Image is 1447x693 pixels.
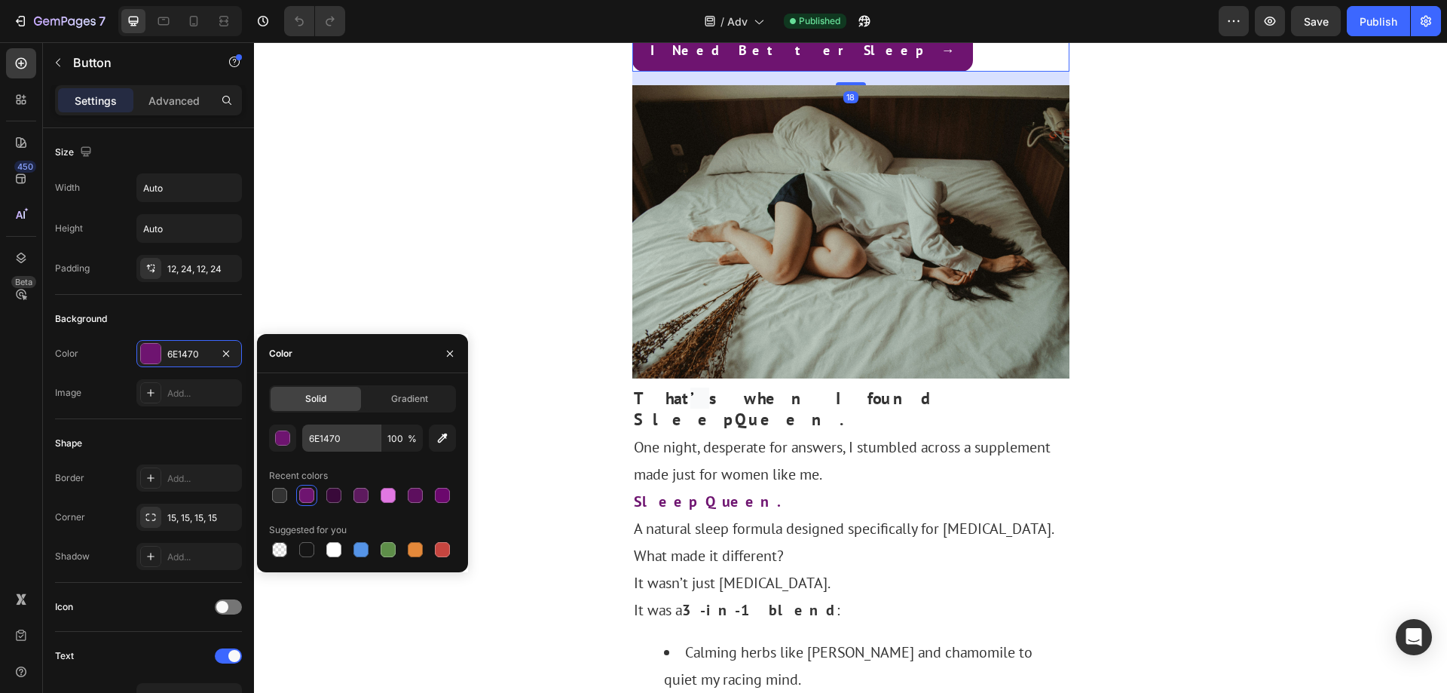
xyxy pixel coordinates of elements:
[380,345,708,388] strong: s when I found SleepQueen.
[55,600,73,614] div: Icon
[99,12,106,30] p: 7
[167,472,238,486] div: Add...
[269,347,292,360] div: Color
[380,527,814,554] p: It wasn’t just [MEDICAL_DATA].
[589,49,604,61] div: 18
[269,523,347,537] div: Suggested for you
[428,558,583,578] strong: 3-in-1 blend
[1347,6,1410,36] button: Publish
[55,437,82,450] div: Shape
[148,93,200,109] p: Advanced
[55,347,78,360] div: Color
[55,312,107,326] div: Background
[380,500,814,527] p: What made it different?
[167,550,238,564] div: Add...
[14,161,36,173] div: 450
[410,596,814,651] li: Calming herbs like [PERSON_NAME] and chamomile to quiet my racing mind.
[378,43,815,336] img: gempages_581761112035295971-69f4a768-9db9-4508-b9e7-772773819a65.jpg
[55,511,85,524] div: Corner
[305,392,326,406] span: Solid
[137,174,241,201] input: Auto
[6,6,112,36] button: 7
[167,262,238,276] div: 12, 24, 12, 24
[55,181,80,195] div: Width
[408,432,417,446] span: %
[380,473,814,500] p: A natural sleep formula designed specifically for [MEDICAL_DATA].
[167,511,238,525] div: 15, 15, 15, 15
[1396,619,1432,655] div: Open Intercom Messenger
[727,14,748,29] span: Adv
[55,649,74,663] div: Text
[55,386,81,400] div: Image
[1291,6,1341,36] button: Save
[167,348,211,361] div: 6E1470
[391,392,428,406] span: Gradient
[380,449,535,469] strong: SleepQueen.
[284,6,345,36] div: Undo/Redo
[799,14,840,28] span: Published
[55,262,90,275] div: Padding
[167,387,238,400] div: Add...
[55,143,95,163] div: Size
[1360,14,1397,29] div: Publish
[302,425,381,452] input: Eg: FFFFFF
[436,345,455,366] strong: ’
[55,550,90,563] div: Shadow
[1304,15,1329,28] span: Save
[137,215,241,242] input: Auto
[269,469,328,483] div: Recent colors
[254,42,1447,693] iframe: Design area
[73,54,201,72] p: Button
[55,471,84,485] div: Border
[11,276,36,288] div: Beta
[380,554,814,581] p: It was a :
[55,222,83,235] div: Height
[720,14,724,29] span: /
[380,345,436,366] strong: That
[380,391,814,446] p: One night, desperate for answers, I stumbled across a supplement made just for women like me.
[75,93,117,109] p: Settings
